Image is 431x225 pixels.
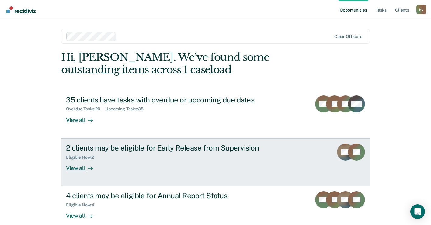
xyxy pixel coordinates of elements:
[61,91,370,138] a: 35 clients have tasks with overdue or upcoming due datesOverdue Tasks:20Upcoming Tasks:35View all
[6,6,36,13] img: Recidiviz
[105,106,148,112] div: Upcoming Tasks : 35
[66,191,280,200] div: 4 clients may be eligible for Annual Report Status
[416,5,426,14] div: K L
[66,160,100,171] div: View all
[66,144,280,152] div: 2 clients may be eligible for Early Release from Supervision
[410,204,425,219] div: Open Intercom Messenger
[66,202,99,208] div: Eligible Now : 4
[61,138,370,186] a: 2 clients may be eligible for Early Release from SupervisionEligible Now:2View all
[66,155,99,160] div: Eligible Now : 2
[66,208,100,220] div: View all
[416,5,426,14] button: Profile dropdown button
[61,51,308,76] div: Hi, [PERSON_NAME]. We’ve found some outstanding items across 1 caseload
[66,95,280,104] div: 35 clients have tasks with overdue or upcoming due dates
[66,112,100,123] div: View all
[66,106,105,112] div: Overdue Tasks : 20
[334,34,362,39] div: Clear officers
